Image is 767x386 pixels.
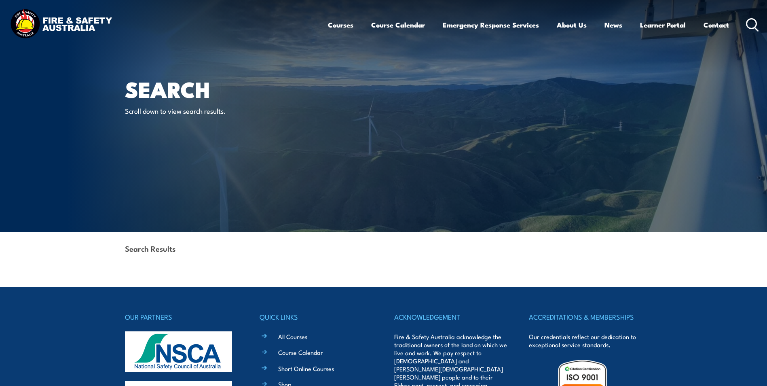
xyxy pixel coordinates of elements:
strong: Search Results [125,243,175,254]
a: Short Online Courses [278,364,334,373]
a: All Courses [278,332,307,341]
h4: ACCREDITATIONS & MEMBERSHIPS [529,311,642,322]
a: Courses [328,14,353,36]
a: News [604,14,622,36]
h4: ACKNOWLEDGEMENT [394,311,507,322]
a: Course Calendar [278,348,323,356]
a: Emergency Response Services [443,14,539,36]
p: Scroll down to view search results. [125,106,273,115]
a: Contact [704,14,729,36]
a: About Us [557,14,587,36]
h4: QUICK LINKS [260,311,373,322]
a: Learner Portal [640,14,686,36]
h1: Search [125,79,325,98]
a: Course Calendar [371,14,425,36]
h4: OUR PARTNERS [125,311,238,322]
img: nsca-logo-footer [125,331,232,372]
p: Our credentials reflect our dedication to exceptional service standards. [529,333,642,349]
